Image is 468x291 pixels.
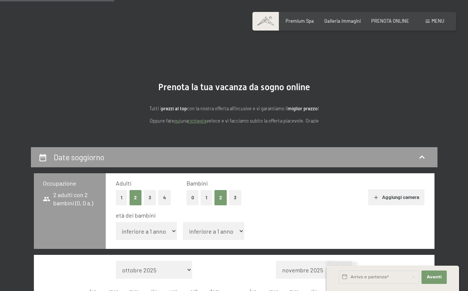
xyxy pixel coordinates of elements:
[324,18,361,24] a: Galleria immagini
[144,190,156,205] button: 3
[85,117,383,124] p: Oppure fate una veloce e vi facciamo subito la offerta piacevole. Grazie
[85,105,383,112] p: Tutti i con la nostra offerta all'incusive e vi garantiamo il !
[130,190,142,205] button: 2
[158,82,310,92] span: Prenota la tua vacanza da sogno online
[161,105,187,111] strong: prezzi al top
[158,190,171,205] button: 4
[54,152,104,162] h2: Date soggiorno
[43,179,97,187] h3: Occupazione
[368,189,424,206] button: Aggiungi camera
[427,274,442,280] span: Avanti
[174,118,181,124] a: quì
[286,18,314,24] a: Premium Spa
[187,180,208,187] span: Bambini
[187,190,199,205] button: 0
[43,191,97,208] span: 2 adulti con 2 bambini (0, 0 a.)
[201,190,212,205] button: 1
[432,18,444,24] span: Menu
[421,271,447,284] button: Avanti
[116,190,127,205] button: 1
[116,180,131,187] span: Adulti
[229,190,241,205] button: 3
[214,190,227,205] button: 2
[116,211,418,219] div: età dei bambini
[188,118,207,124] a: richiesta
[371,18,409,24] a: PRENOTA ONLINE
[327,261,357,266] span: Richiesta express
[288,105,318,111] strong: miglior prezzo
